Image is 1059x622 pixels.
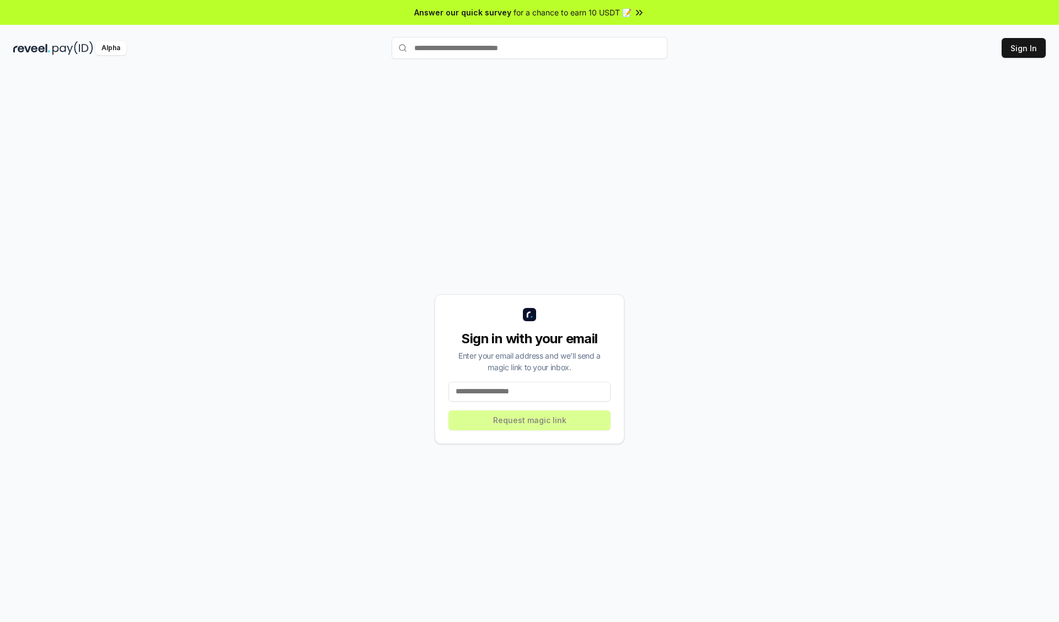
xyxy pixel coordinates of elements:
button: Sign In [1002,38,1046,58]
img: logo_small [523,308,536,321]
div: Enter your email address and we’ll send a magic link to your inbox. [448,350,611,373]
img: reveel_dark [13,41,50,55]
div: Sign in with your email [448,330,611,348]
span: for a chance to earn 10 USDT 📝 [514,7,632,18]
span: Answer our quick survey [414,7,511,18]
img: pay_id [52,41,93,55]
div: Alpha [95,41,126,55]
